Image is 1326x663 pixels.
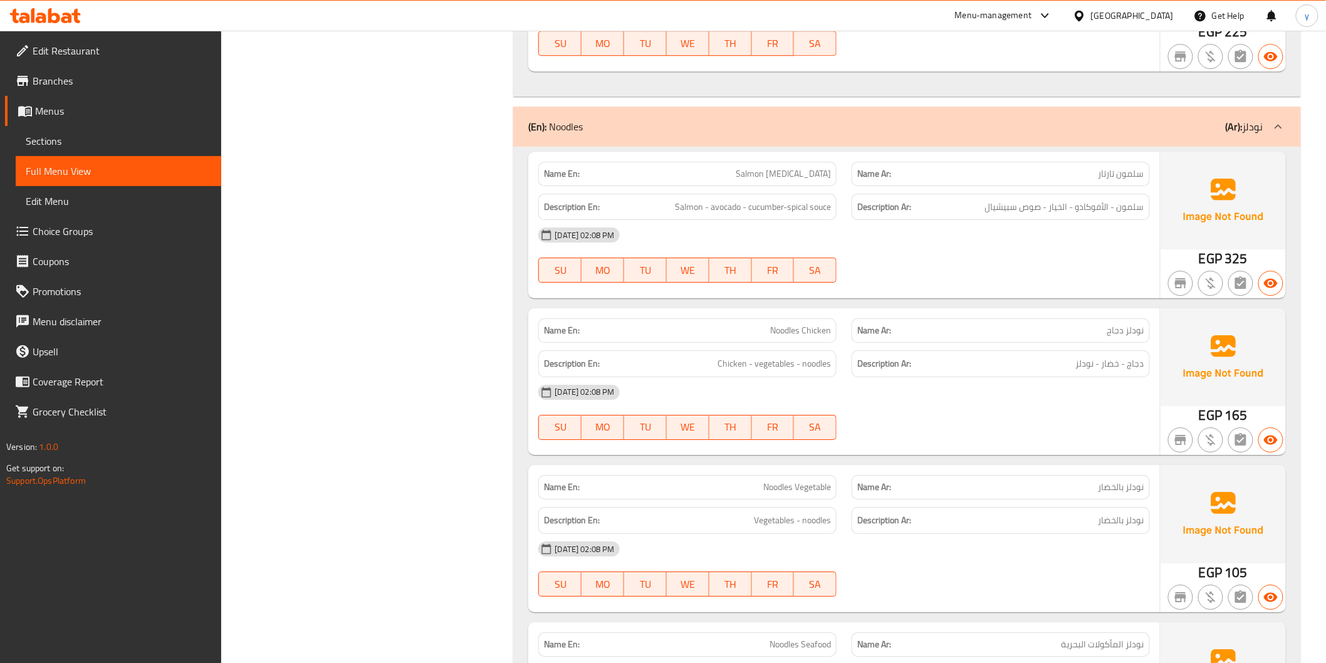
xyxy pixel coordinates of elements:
[752,258,795,283] button: FR
[582,31,624,56] button: MO
[587,575,619,593] span: MO
[33,254,211,269] span: Coupons
[857,481,891,494] strong: Name Ar:
[624,258,667,283] button: TU
[6,439,37,455] span: Version:
[794,258,837,283] button: SA
[709,258,752,283] button: TH
[1099,481,1144,494] span: نودلز بالخضار
[1161,308,1286,406] img: Ae5nvW7+0k+MAAAAAElFTkSuQmCC
[857,638,891,651] strong: Name Ar:
[538,31,582,56] button: SU
[33,404,211,419] span: Grocery Checklist
[5,367,221,397] a: Coverage Report
[718,356,831,372] span: Chicken - vegetables - noodles
[1224,560,1247,585] span: 105
[857,324,891,337] strong: Name Ar:
[1199,19,1222,44] span: EGP
[736,167,831,180] span: Salmon [MEDICAL_DATA]
[1198,271,1223,296] button: Purchased item
[513,107,1300,147] div: (En): Noodles(Ar):نودلز
[6,472,86,489] a: Support.OpsPlatform
[33,284,211,299] span: Promotions
[770,324,831,337] span: Noodles Chicken
[544,356,600,372] strong: Description En:
[5,36,221,66] a: Edit Restaurant
[544,324,580,337] strong: Name En:
[672,418,704,436] span: WE
[16,186,221,216] a: Edit Menu
[6,460,64,476] span: Get support on:
[857,513,911,528] strong: Description Ar:
[33,73,211,88] span: Branches
[544,638,580,651] strong: Name En:
[1168,271,1193,296] button: Not branch specific item
[667,258,709,283] button: WE
[5,96,221,126] a: Menus
[714,261,747,279] span: TH
[672,261,704,279] span: WE
[752,572,795,597] button: FR
[1099,167,1144,180] span: سلمون تارتار
[544,261,577,279] span: SU
[1228,44,1253,69] button: Not has choices
[757,261,790,279] span: FR
[624,572,667,597] button: TU
[33,344,211,359] span: Upsell
[5,397,221,427] a: Grocery Checklist
[857,199,911,215] strong: Description Ar:
[1226,117,1243,136] b: (Ar):
[1305,9,1309,23] span: y
[672,575,704,593] span: WE
[667,31,709,56] button: WE
[544,481,580,494] strong: Name En:
[1258,585,1283,610] button: Available
[757,418,790,436] span: FR
[582,415,624,440] button: MO
[799,261,832,279] span: SA
[1226,119,1263,134] p: نودلز
[1099,513,1144,528] span: نودلز بالخضار
[757,575,790,593] span: FR
[528,117,546,136] b: (En):
[1161,152,1286,249] img: Ae5nvW7+0k+MAAAAAElFTkSuQmCC
[5,216,221,246] a: Choice Groups
[544,418,577,436] span: SU
[1228,427,1253,452] button: Not has choices
[16,126,221,156] a: Sections
[582,258,624,283] button: MO
[587,261,619,279] span: MO
[709,415,752,440] button: TH
[629,418,662,436] span: TU
[714,418,747,436] span: TH
[16,156,221,186] a: Full Menu View
[1199,403,1222,427] span: EGP
[33,224,211,239] span: Choice Groups
[714,575,747,593] span: TH
[587,418,619,436] span: MO
[33,314,211,329] span: Menu disclaimer
[1224,246,1247,271] span: 325
[544,199,600,215] strong: Description En:
[538,415,582,440] button: SU
[5,306,221,337] a: Menu disclaimer
[1258,44,1283,69] button: Available
[770,638,831,651] span: Noodles Seafood
[714,34,747,53] span: TH
[1107,324,1144,337] span: نودلز دجاج
[799,575,832,593] span: SA
[26,194,211,209] span: Edit Menu
[1076,356,1144,372] span: دجاج - خضار - نودلز
[544,34,577,53] span: SU
[33,374,211,389] span: Coverage Report
[752,415,795,440] button: FR
[857,167,891,180] strong: Name Ar:
[26,133,211,149] span: Sections
[1258,271,1283,296] button: Available
[709,572,752,597] button: TH
[550,543,619,555] span: [DATE] 02:08 PM
[5,276,221,306] a: Promotions
[26,164,211,179] span: Full Menu View
[754,513,831,528] span: Vegetables - noodles
[5,66,221,96] a: Branches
